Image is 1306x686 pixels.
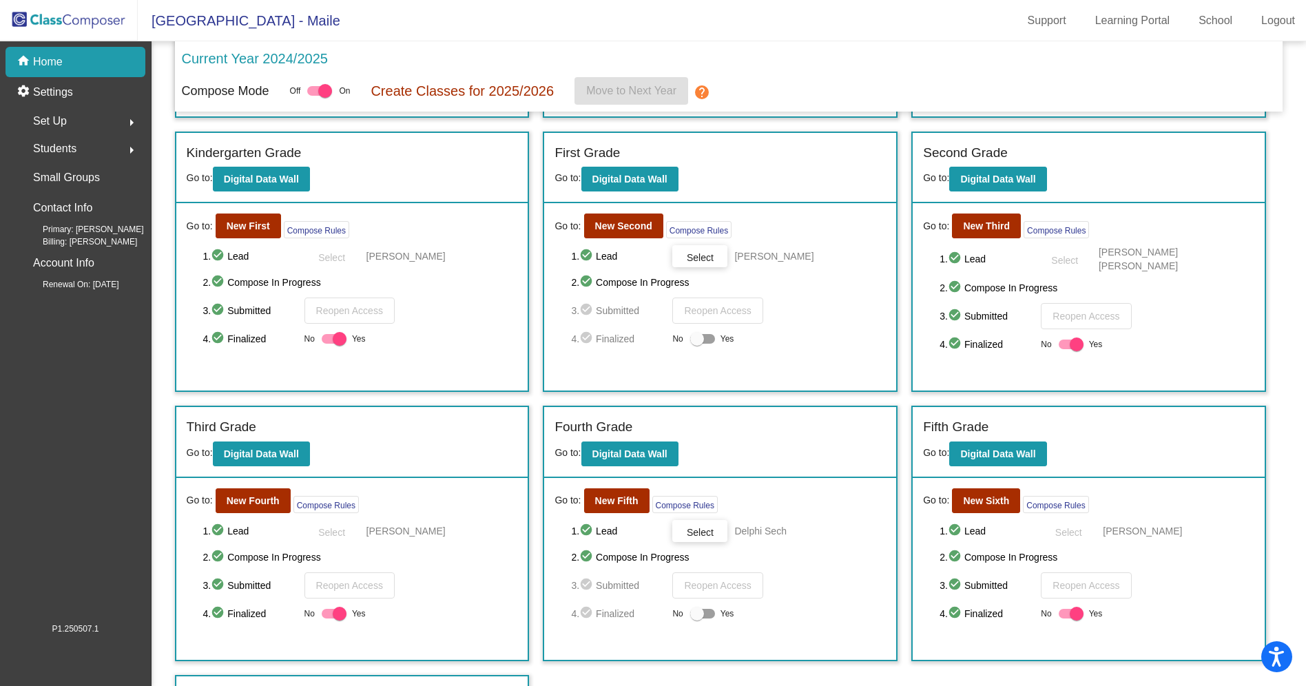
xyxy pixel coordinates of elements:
[672,520,727,542] button: Select
[203,605,298,622] span: 4. Finalized
[554,143,620,163] label: First Grade
[584,488,650,513] button: New Fifth
[948,251,964,267] mat-icon: check_circle
[581,441,678,466] button: Digital Data Wall
[721,605,734,622] span: Yes
[949,167,1046,191] button: Digital Data Wall
[923,219,949,233] span: Go to:
[352,331,366,347] span: Yes
[666,221,732,238] button: Compose Rules
[1041,572,1131,599] button: Reopen Access
[694,84,710,101] mat-icon: help
[672,298,763,324] button: Reopen Access
[734,249,813,263] span: [PERSON_NAME]
[203,274,518,291] span: 2. Compose In Progress
[571,605,665,622] span: 4. Finalized
[33,84,73,101] p: Settings
[33,54,63,70] p: Home
[949,441,1046,466] button: Digital Data Wall
[304,607,315,620] span: No
[123,114,140,131] mat-icon: arrow_right
[33,139,76,158] span: Students
[316,580,383,591] span: Reopen Access
[1089,336,1103,353] span: Yes
[211,248,227,264] mat-icon: check_circle
[672,333,683,345] span: No
[940,336,1034,353] span: 4. Finalized
[948,308,964,324] mat-icon: check_circle
[574,77,688,105] button: Move to Next Year
[211,577,227,594] mat-icon: check_circle
[211,274,227,291] mat-icon: check_circle
[940,280,1254,296] span: 2. Compose In Progress
[1053,580,1119,591] span: Reopen Access
[571,577,665,594] span: 3. Submitted
[952,214,1021,238] button: New Third
[579,302,596,319] mat-icon: check_circle
[224,448,299,459] b: Digital Data Wall
[571,549,886,565] span: 2. Compose In Progress
[584,214,663,238] button: New Second
[1041,520,1096,542] button: Select
[1024,221,1089,238] button: Compose Rules
[652,496,718,513] button: Compose Rules
[571,248,665,264] span: 1. Lead
[339,85,350,97] span: On
[940,549,1254,565] span: 2. Compose In Progress
[33,253,94,273] p: Account Info
[672,245,727,267] button: Select
[366,249,446,263] span: [PERSON_NAME]
[211,331,227,347] mat-icon: check_circle
[304,572,395,599] button: Reopen Access
[284,221,349,238] button: Compose Rules
[672,607,683,620] span: No
[1103,524,1182,538] span: [PERSON_NAME]
[203,248,298,264] span: 1. Lead
[940,577,1034,594] span: 3. Submitted
[684,580,751,591] span: Reopen Access
[211,605,227,622] mat-icon: check_circle
[187,447,213,458] span: Go to:
[1188,10,1243,32] a: School
[923,172,949,183] span: Go to:
[595,220,652,231] b: New Second
[187,143,302,163] label: Kindergarten Grade
[963,495,1009,506] b: New Sixth
[940,251,1030,267] span: 1. Lead
[672,572,763,599] button: Reopen Access
[1041,303,1131,329] button: Reopen Access
[304,298,395,324] button: Reopen Access
[318,527,345,538] span: Select
[316,305,383,316] span: Reopen Access
[960,174,1035,185] b: Digital Data Wall
[554,417,632,437] label: Fourth Grade
[960,448,1035,459] b: Digital Data Wall
[203,549,518,565] span: 2. Compose In Progress
[579,577,596,594] mat-icon: check_circle
[216,488,291,513] button: New Fourth
[687,527,714,538] span: Select
[571,523,665,539] span: 1. Lead
[579,549,596,565] mat-icon: check_circle
[290,85,301,97] span: Off
[203,302,298,319] span: 3. Submitted
[33,168,100,187] p: Small Groups
[571,274,886,291] span: 2. Compose In Progress
[182,48,328,69] p: Current Year 2024/2025
[948,336,964,353] mat-icon: check_circle
[923,143,1008,163] label: Second Grade
[203,577,298,594] span: 3. Submitted
[1023,496,1088,513] button: Compose Rules
[17,54,33,70] mat-icon: home
[187,493,213,508] span: Go to:
[948,280,964,296] mat-icon: check_circle
[211,302,227,319] mat-icon: check_circle
[1250,10,1306,32] a: Logout
[592,448,667,459] b: Digital Data Wall
[963,220,1010,231] b: New Third
[923,447,949,458] span: Go to:
[579,274,596,291] mat-icon: check_circle
[923,417,988,437] label: Fifth Grade
[211,523,227,539] mat-icon: check_circle
[17,84,33,101] mat-icon: settings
